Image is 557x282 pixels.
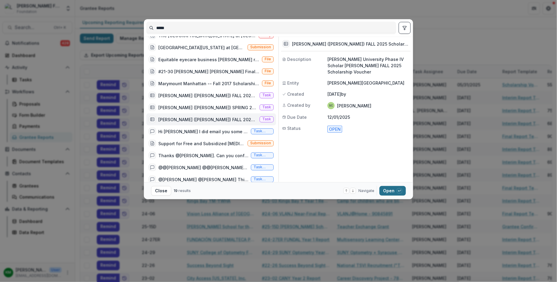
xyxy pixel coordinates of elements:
[265,57,271,61] span: File
[379,186,406,196] button: Open
[287,80,299,86] span: Entity
[265,69,271,73] span: File
[262,93,271,97] span: Task
[287,56,311,62] span: Description
[158,56,260,63] div: Equitable eyecare business [PERSON_NAME] receives significant investment - Insight.pdf
[158,128,248,135] div: Hi [PERSON_NAME] I did email you some additional information about [PERSON_NAME], is that suffien...
[327,91,409,97] p: [DATE] by
[158,116,257,123] div: [PERSON_NAME] ([PERSON_NAME]) FALL 2025 Scholarship Voucher
[158,152,248,159] div: Thanks @[PERSON_NAME]. Can you confirm [PERSON_NAME]'s graduation date? The voucher says [DATE], ...
[254,129,271,133] span: Task comment
[287,91,304,97] span: Created
[254,177,271,181] span: Task comment
[250,141,271,145] span: Submission
[178,188,191,193] span: results
[151,186,171,196] button: Close
[158,176,248,183] div: @[PERSON_NAME] @[PERSON_NAME] This is the Spring, 2025 [PERSON_NAME]-Brother [PERSON_NAME] Schola...
[287,102,310,108] span: Created by
[158,44,245,51] div: [GEOGRAPHIC_DATA][US_STATE] at [GEOGRAPHIC_DATA] - 2025 - Letter of Inquiry Template
[254,153,271,157] span: Task comment
[329,104,333,107] div: Sandra Ching
[292,41,409,47] h3: [PERSON_NAME] ([PERSON_NAME]) FALL 2025 Scholarship Voucher
[250,45,271,49] span: Submission
[262,105,271,109] span: Task
[158,164,248,171] div: @@[PERSON_NAME] @@[PERSON_NAME] This is the Fall, 2024 [PERSON_NAME]-Brother [PERSON_NAME] Schola...
[262,117,271,121] span: Task
[287,125,301,131] span: Status
[399,22,411,34] button: toggle filters
[358,188,374,193] span: Navigate
[287,114,307,120] span: Due Date
[327,114,350,120] p: 12/01/2025
[337,103,371,109] p: [PERSON_NAME]
[254,165,271,169] span: Task comment
[265,81,271,85] span: File
[158,104,257,111] div: [PERSON_NAME] ([PERSON_NAME]) SPRING 2025 Scholarship Voucher
[158,68,260,75] div: #21-30 [PERSON_NAME] [PERSON_NAME] Final Staff Report.docx
[327,80,409,86] p: [PERSON_NAME][GEOGRAPHIC_DATA]
[158,140,245,147] div: Support for Free and Subsidized [MEDICAL_DATA] by Alina Eye Hospital Social Enterprise ([GEOGRAPH...
[327,56,409,75] p: [PERSON_NAME] University Phase IV Scholar [PERSON_NAME] FALL 2025 Scholarship Voucher
[158,92,257,99] div: [PERSON_NAME] ([PERSON_NAME]) FALL 2024 Scholarship Voucher
[158,80,260,87] div: Marymount Manhattan -- Fall 2017 Scholarship Payment Letter ([PERSON_NAME]).pdf
[327,126,342,133] span: Open
[174,188,178,193] span: 19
